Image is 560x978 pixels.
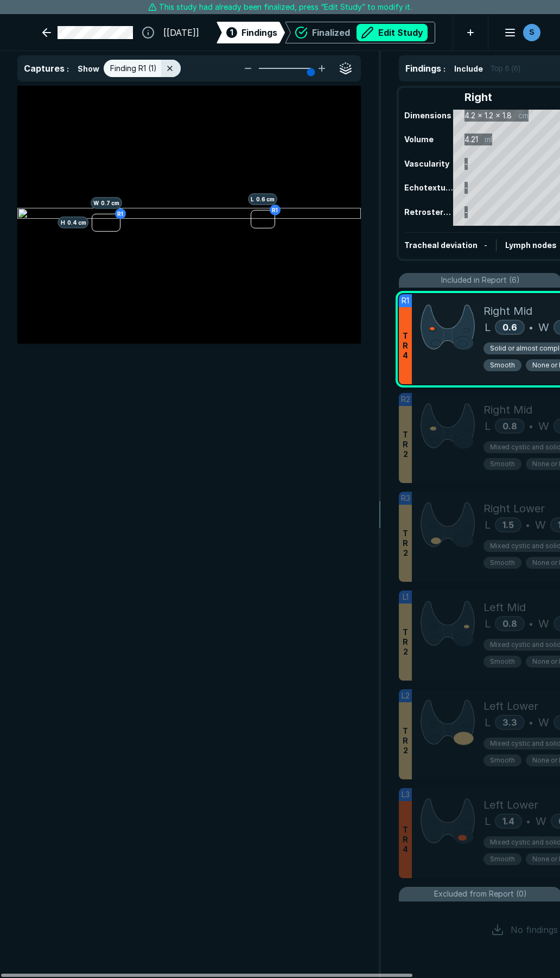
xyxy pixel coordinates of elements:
[490,558,515,568] span: Smooth
[483,303,532,319] span: Right Mid
[403,430,408,459] span: T R 2
[485,517,491,533] span: L
[110,62,157,74] span: Finding R1 (1)
[485,319,491,335] span: L
[490,755,515,765] span: Smooth
[421,500,475,549] img: 4qhuCYAAAAGSURBVAMAHhDpIzdZ0WUAAAAASUVORK5CYII=
[502,421,517,431] span: 0.8
[485,418,491,434] span: L
[405,63,441,74] span: Findings
[403,627,408,657] span: T R 2
[401,492,410,504] span: R3
[502,618,517,629] span: 0.8
[78,63,99,74] span: Show
[535,517,546,533] span: W
[404,240,478,250] span: Tracheal deviation
[536,813,546,829] span: W
[402,295,409,307] span: R1
[483,698,538,714] span: Left Lower
[241,26,277,39] span: Findings
[529,27,534,38] span: S
[421,698,475,746] img: 35lkTUAAAAGSURBVAMAQj8MFB4nwgQAAAAASUVORK5CYII=
[421,797,475,845] img: 9CspIIAAAAGSURBVAMAMOHtI6fe1YsAAAAASUVORK5CYII=
[17,208,361,221] img: a275713c-111c-4259-828a-0fcc850b0454
[421,599,475,647] img: WwAAAABJRU5ErkJggg==
[505,240,557,250] span: Lymph nodes
[17,21,27,45] a: See-Mode Logo
[529,716,533,729] span: •
[217,22,285,43] div: 1Findings
[434,888,527,900] span: Excluded from Report (0)
[67,64,69,73] span: :
[502,816,514,827] span: 1.4
[497,22,543,43] button: avatar-name
[285,22,435,43] div: FinalizedEdit Study
[523,24,540,41] div: avatar-name
[491,62,520,74] span: Top 6 (6)
[403,726,408,755] span: T R 2
[230,27,233,38] span: 1
[538,418,549,434] span: W
[526,815,530,828] span: •
[357,24,428,41] button: Edit Study
[159,1,412,13] span: This study had already been finalized, press “Edit Study” to modify it.
[484,240,487,250] span: -
[502,322,517,333] span: 0.6
[403,825,408,854] span: T R 4
[538,615,549,632] span: W
[421,402,475,450] img: IikbCgAAAAZJREFUAwCQW8QjZjooowAAAABJRU5ErkJggg==
[490,854,515,864] span: Smooth
[454,63,483,74] span: Include
[502,519,514,530] span: 1.5
[526,518,530,531] span: •
[401,393,410,405] span: R2
[490,459,515,469] span: Smooth
[538,319,549,335] span: W
[402,789,410,801] span: L3
[483,599,526,615] span: Left Mid
[529,321,533,334] span: •
[485,615,491,632] span: L
[485,714,491,731] span: L
[402,690,410,702] span: L2
[529,617,533,630] span: •
[483,500,545,517] span: Right Lower
[483,797,538,813] span: Left Lower
[538,714,549,731] span: W
[24,63,65,74] span: Captures
[312,24,428,41] div: Finalized
[485,813,491,829] span: L
[502,717,517,728] span: 3.3
[403,529,408,558] span: T R 2
[403,331,408,360] span: T R 4
[490,360,515,370] span: Smooth
[22,25,23,40] img: See-Mode Logo
[443,64,446,73] span: :
[163,26,199,39] span: [[DATE]]
[490,657,515,666] span: Smooth
[421,303,475,351] img: tjhAAAABklEQVQDAOh97iObGlaqAAAAAElFTkSuQmCC
[403,591,409,603] span: L1
[441,274,520,286] span: Included in Report (6)
[529,420,533,433] span: •
[483,402,532,418] span: Right Mid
